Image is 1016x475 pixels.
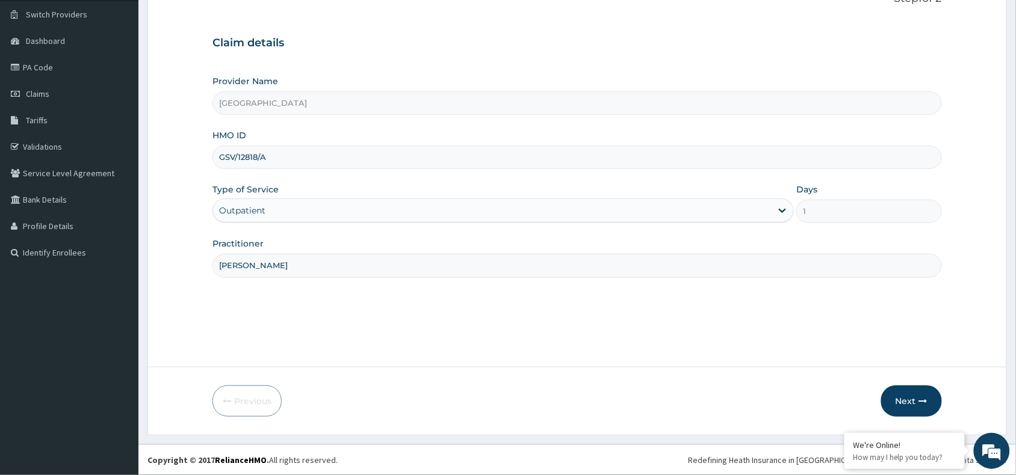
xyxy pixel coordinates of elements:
[26,35,65,46] span: Dashboard
[63,67,202,83] div: Chat with us now
[26,9,87,20] span: Switch Providers
[212,385,282,417] button: Previous
[212,254,942,277] input: Enter Name
[26,88,49,99] span: Claims
[26,115,48,126] span: Tariffs
[853,440,956,450] div: We're Online!
[212,237,264,250] label: Practitioner
[70,152,166,273] span: We're online!
[212,146,942,169] input: Enter HMO ID
[215,455,267,465] a: RelianceHMO
[689,454,1007,466] div: Redefining Heath Insurance in [GEOGRAPHIC_DATA] using Telemedicine and Data Science!
[219,204,265,216] div: Outpatient
[853,452,956,462] p: How may I help you today?
[147,455,269,465] strong: Copyright © 2017 .
[212,37,942,50] h3: Claim details
[197,6,226,35] div: Minimize live chat window
[22,60,49,90] img: d_794563401_company_1708531726252_794563401
[212,183,279,195] label: Type of Service
[881,385,942,417] button: Next
[796,183,817,195] label: Days
[138,444,1016,475] footer: All rights reserved.
[212,129,246,141] label: HMO ID
[6,328,229,370] textarea: Type your message and hit 'Enter'
[212,75,278,87] label: Provider Name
